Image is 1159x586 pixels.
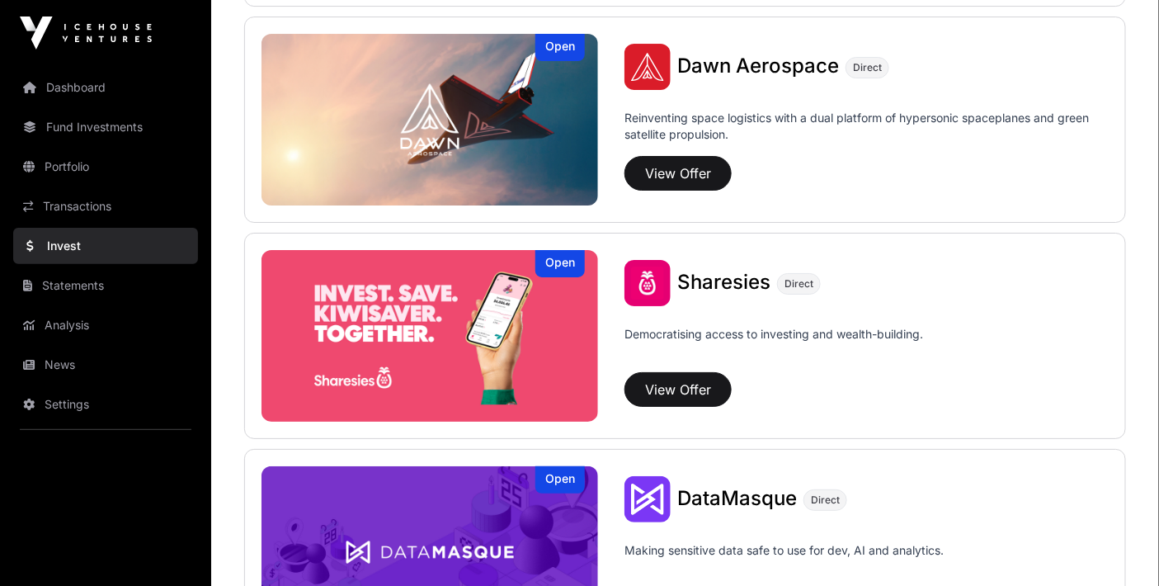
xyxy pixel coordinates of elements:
[677,56,839,78] a: Dawn Aerospace
[535,34,585,61] div: Open
[535,250,585,277] div: Open
[13,109,198,145] a: Fund Investments
[535,466,585,494] div: Open
[13,347,198,383] a: News
[261,34,598,206] img: Dawn Aerospace
[677,54,839,78] span: Dawn Aerospace
[624,372,732,407] button: View Offer
[13,307,198,343] a: Analysis
[13,149,198,185] a: Portfolio
[811,494,840,507] span: Direct
[13,228,198,264] a: Invest
[1077,507,1159,586] iframe: Chat Widget
[261,250,598,422] a: SharesiesOpen
[624,542,944,582] p: Making sensitive data safe to use for dev, AI and analytics.
[677,486,797,510] span: DataMasque
[13,267,198,304] a: Statements
[624,110,1109,149] p: Reinventing space logistics with a dual platform of hypersonic spaceplanes and green satellite pr...
[13,188,198,224] a: Transactions
[13,69,198,106] a: Dashboard
[20,17,152,50] img: Icehouse Ventures Logo
[677,489,797,510] a: DataMasque
[624,326,923,366] p: Democratising access to investing and wealth-building.
[261,250,598,422] img: Sharesies
[784,277,813,291] span: Direct
[624,156,732,191] button: View Offer
[13,386,198,423] a: Settings
[624,44,671,90] img: Dawn Aerospace
[261,34,598,206] a: Dawn AerospaceOpen
[853,61,882,74] span: Direct
[677,272,770,294] a: Sharesies
[624,476,671,522] img: DataMasque
[677,270,770,294] span: Sharesies
[624,260,671,306] img: Sharesies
